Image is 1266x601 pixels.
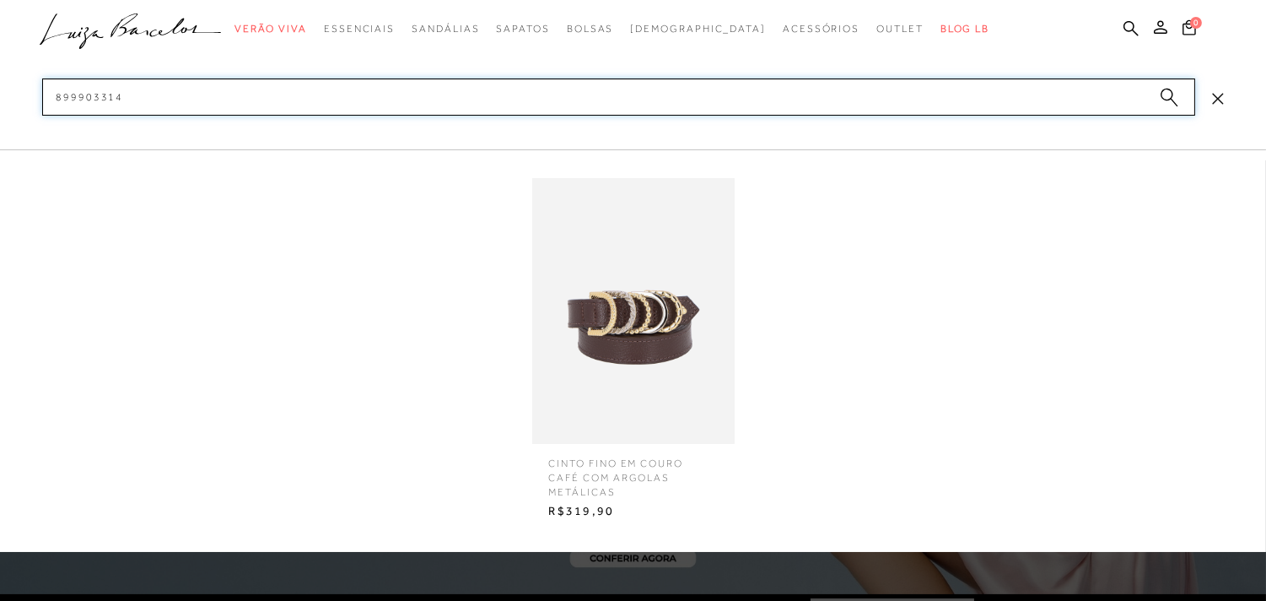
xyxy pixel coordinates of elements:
span: Essenciais [324,23,395,35]
span: CINTO FINO EM COURO CAFÉ COM ARGOLAS METÁLICAS [536,444,730,499]
span: [DEMOGRAPHIC_DATA] [630,23,766,35]
a: noSubCategoriesText [630,14,766,45]
span: Bolsas [567,23,614,35]
img: CINTO FINO EM COURO CAFÉ COM ARGOLAS METÁLICAS [532,178,735,444]
a: categoryNavScreenReaderText [324,14,395,45]
input: Buscar. [42,79,1195,116]
a: categoryNavScreenReaderText [496,14,549,45]
a: categoryNavScreenReaderText [412,14,479,45]
a: BLOG LB [940,14,989,45]
span: Verão Viva [234,23,307,35]
span: Outlet [876,23,924,35]
span: R$319,90 [536,499,730,524]
a: categoryNavScreenReaderText [876,14,924,45]
a: CINTO FINO EM COURO CAFÉ COM ARGOLAS METÁLICAS CINTO FINO EM COURO CAFÉ COM ARGOLAS METÁLICAS R$3... [528,178,739,524]
span: BLOG LB [940,23,989,35]
span: Acessórios [783,23,859,35]
a: categoryNavScreenReaderText [567,14,614,45]
span: Sapatos [496,23,549,35]
span: Sandálias [412,23,479,35]
button: 0 [1177,19,1201,41]
span: 0 [1190,17,1202,29]
a: categoryNavScreenReaderText [783,14,859,45]
a: categoryNavScreenReaderText [234,14,307,45]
